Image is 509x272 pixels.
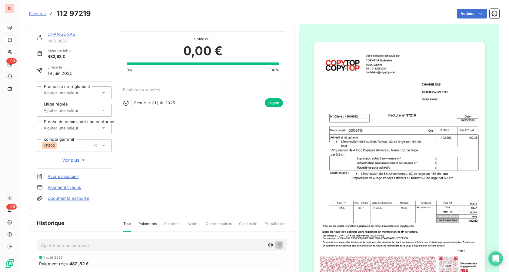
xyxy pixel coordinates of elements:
span: 1 août 2025 [43,256,63,259]
input: Ajouter une valeur [43,108,104,113]
a: CHANGE SAS [48,32,76,37]
span: 482,82 € [48,54,72,60]
span: 482,82 € [69,260,89,267]
button: Voir plus [37,157,112,163]
div: IN [5,4,15,13]
span: 0,00 € [183,42,222,60]
span: 100% [269,67,279,73]
span: +99 [6,204,17,210]
span: 19 juin 2025 [48,70,72,76]
span: payée [265,98,283,107]
span: Commentaires [206,221,232,231]
span: Paiement reçu [39,260,68,267]
span: Relances [164,221,180,231]
a: Documents associés [48,195,89,201]
span: Factures [29,11,46,16]
span: Échue le 31 juil. 2025 [134,100,175,105]
h3: 112 97219 [57,8,91,19]
span: 0% [127,67,133,73]
span: Avoirs [188,221,198,231]
span: +99 [6,58,17,64]
span: Creditsafe [239,221,258,231]
span: Paiements [138,221,157,231]
span: Portail client [264,221,287,231]
span: Émise le [48,65,72,70]
div: Open Intercom Messenger [488,251,503,266]
span: Voir plus [62,157,86,163]
span: Échéances soldées [123,87,161,92]
span: Tout [123,221,131,232]
a: Factures [29,11,46,17]
span: I46010652 [48,39,112,43]
span: Historique [37,219,65,227]
span: Solde dû : [127,36,279,42]
span: 411200 [44,144,55,147]
button: Actions [457,9,487,18]
input: Ajouter une valeur [43,90,104,96]
a: Avoirs associés [48,173,78,180]
span: Montant initial [48,48,72,54]
a: Paiements reçus [48,184,81,190]
img: Logo LeanPay [5,259,15,268]
input: Ajouter une valeur [43,125,104,131]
